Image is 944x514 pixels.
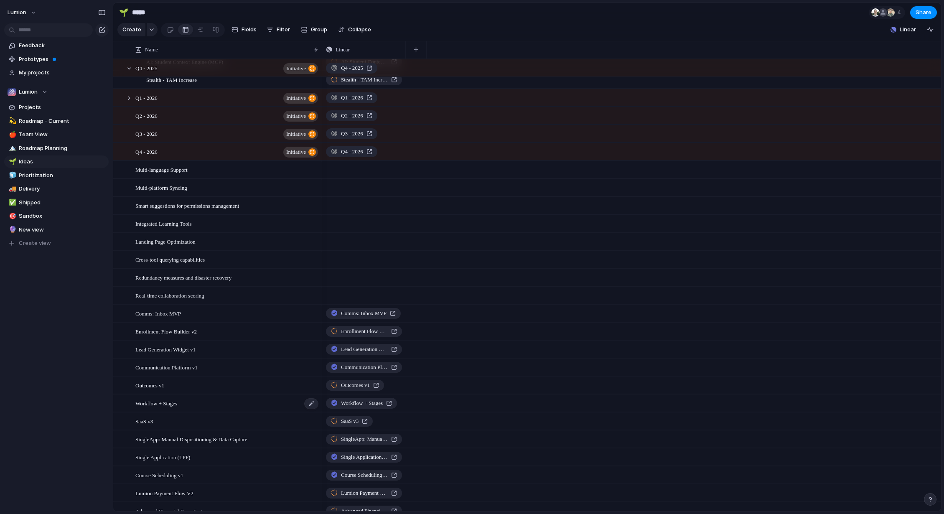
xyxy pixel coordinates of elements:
span: My projects [19,69,106,77]
a: Lead Generation Widget v1 [326,344,402,355]
span: SingleApp: Manual Dispositioning & Data Capture [341,435,388,443]
a: 💫Roadmap - Current [4,115,109,127]
span: initiative [286,146,306,158]
button: Group [297,23,331,36]
span: Comms: Inbox MVP [135,308,181,318]
a: 🧊Prioritization [4,169,109,182]
span: Landing Page Optimization [135,237,196,246]
span: Q2 - 2026 [135,111,158,120]
a: My projects [4,66,109,79]
button: initiative [283,147,318,158]
span: Q1 - 2026 [135,93,158,102]
span: Q3 - 2026 [135,129,158,138]
button: 🌱 [8,158,16,166]
a: ✅Shipped [4,196,109,209]
span: Q4 - 2025 [135,63,158,73]
span: New view [19,226,106,234]
a: 🏔️Roadmap Planning [4,142,109,155]
button: Linear [887,23,919,36]
span: Lead Generation Widget v1 [341,345,388,354]
span: Lumion Payment Flow V2 [341,489,388,497]
span: Stealth - TAM Increase [341,76,388,84]
span: Q2 - 2026 [341,112,363,120]
a: 🎯Sandbox [4,210,109,222]
span: Create [122,25,141,34]
span: Collapse [348,25,371,34]
a: 🔮New view [4,224,109,236]
span: Workflow + Stages [135,398,177,408]
span: Smart suggestions for permissions management [135,201,239,210]
a: Lumion Payment Flow V2 [326,488,402,499]
span: Roadmap Planning [19,144,106,153]
button: Create view [4,237,109,249]
div: ✅ [9,198,15,207]
span: SaaS v3 [341,417,359,425]
span: Prototypes [19,55,106,64]
button: 🏔️ [8,144,16,153]
span: Redundancy measures and disaster recovery [135,272,232,282]
span: Outcomes v1 [341,381,370,389]
a: Enrollment Flow Builder v2 [326,326,402,337]
span: Group [311,25,327,34]
a: SaaS v3 [326,416,373,427]
button: 🎯 [8,212,16,220]
div: 🎯 [9,211,15,221]
span: Single Application (LPF) [135,452,190,462]
div: 🍎 [9,130,15,140]
button: Collapse [335,23,374,36]
span: Lumion Payment Flow V2 [135,488,193,498]
span: Lumion [19,88,38,96]
span: Integrated Learning Tools [135,219,192,228]
span: Name [145,46,158,54]
button: Lumion [4,86,109,98]
a: Projects [4,101,109,114]
span: Outcomes v1 [135,380,164,390]
button: Create [117,23,145,36]
a: Q4 - 2025 [326,63,377,74]
a: Communication Platform v1 [326,362,402,373]
span: Prioritization [19,171,106,180]
span: Course Scheduling v1 [135,470,183,480]
a: Course Scheduling v1 [326,470,402,481]
span: Create view [19,239,51,247]
a: Feedback [4,39,109,52]
a: Stealth - TAM Increase [326,74,402,85]
span: Single Application (LPF) [341,453,388,461]
a: Q1 - 2026 [326,92,377,103]
a: 🌱Ideas [4,155,109,168]
span: Sandbox [19,212,106,220]
span: initiative [286,128,306,140]
span: SingleApp: Manual Dispositioning & Data Capture [135,434,247,444]
span: Q4 - 2026 [135,147,158,156]
a: SingleApp: Manual Dispositioning & Data Capture [326,434,402,445]
button: ✅ [8,198,16,207]
span: Q1 - 2026 [341,94,363,102]
span: Comms: Inbox MVP [341,309,387,318]
span: Delivery [19,185,106,193]
span: Communication Platform v1 [135,362,198,372]
button: 🍎 [8,130,16,139]
div: 🏔️ [9,143,15,153]
button: 💫 [8,117,16,125]
button: 🧊 [8,171,16,180]
span: Course Scheduling v1 [341,471,388,479]
span: Linear [336,46,350,54]
button: Share [910,6,937,19]
span: initiative [286,110,306,122]
span: Q4 - 2026 [341,148,363,156]
span: Stealth - TAM Increase [146,75,197,84]
button: Filter [263,23,293,36]
span: Q3 - 2026 [341,130,363,138]
span: Q4 - 2025 [341,64,363,72]
div: 🌱 [9,157,15,167]
span: Feedback [19,41,106,50]
button: 🔮 [8,226,16,234]
div: 🍎Team View [4,128,109,141]
div: 🚚Delivery [4,183,109,195]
